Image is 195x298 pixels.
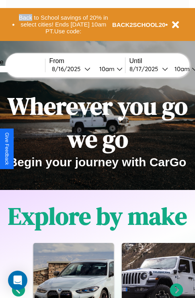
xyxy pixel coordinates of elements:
[49,57,125,65] label: From
[112,21,166,28] b: BACK2SCHOOL20
[93,65,125,73] button: 10am
[129,65,162,73] div: 8 / 17 / 2025
[170,65,192,73] div: 10am
[8,200,187,233] h1: Explore by make
[95,65,117,73] div: 10am
[4,133,10,165] div: Give Feedback
[49,65,93,73] button: 8/16/2025
[15,12,112,37] button: Back to School savings of 20% in select cities! Ends [DATE] 10am PT.Use code:
[52,65,84,73] div: 8 / 16 / 2025
[8,271,27,290] div: Open Intercom Messenger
